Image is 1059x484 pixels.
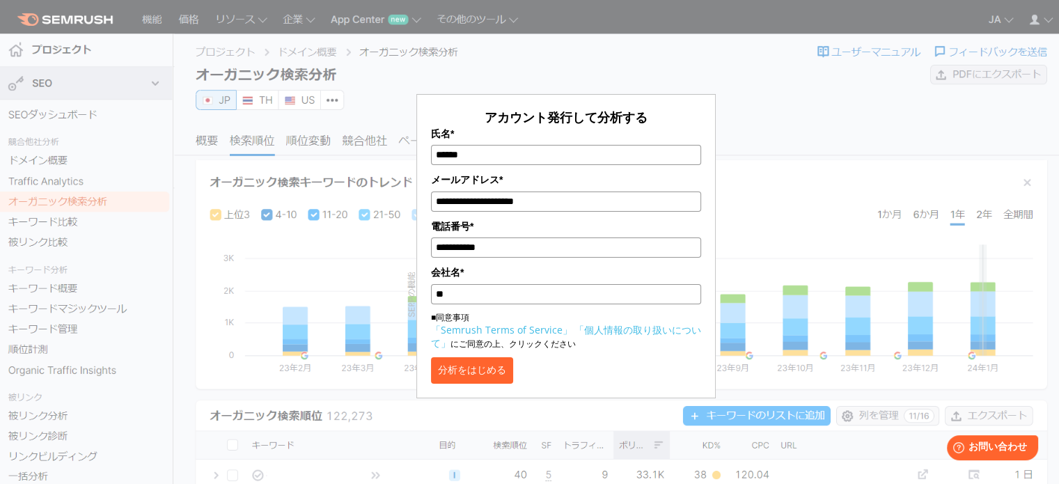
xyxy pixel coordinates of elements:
[431,323,701,350] a: 「個人情報の取り扱いについて」
[431,357,513,384] button: 分析をはじめる
[935,430,1044,469] iframe: Help widget launcher
[431,311,701,350] p: ■同意事項 にご同意の上、クリックください
[431,323,572,336] a: 「Semrush Terms of Service」
[431,219,701,234] label: 電話番号*
[431,172,701,187] label: メールアドレス*
[485,109,648,125] span: アカウント発行して分析する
